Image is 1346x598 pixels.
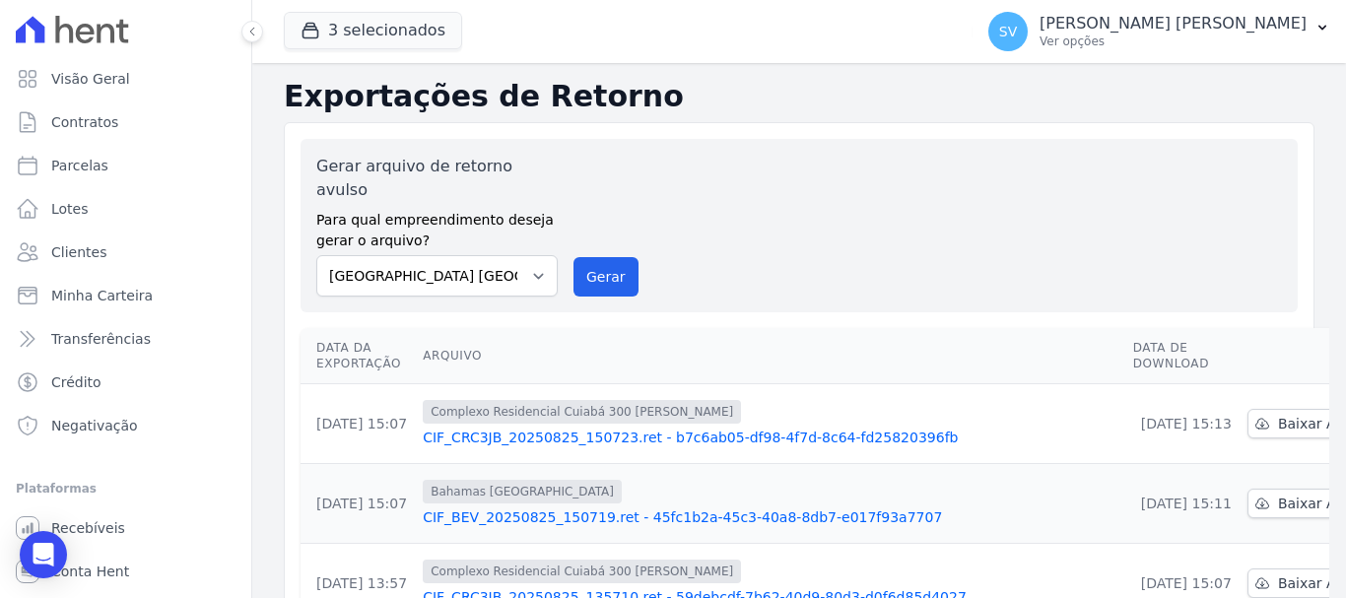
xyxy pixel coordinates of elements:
[1040,33,1307,49] p: Ver opções
[1125,328,1240,384] th: Data de Download
[51,156,108,175] span: Parcelas
[8,319,243,359] a: Transferências
[8,59,243,99] a: Visão Geral
[415,328,1125,384] th: Arquivo
[999,25,1017,38] span: SV
[423,560,741,583] span: Complexo Residencial Cuiabá 300 [PERSON_NAME]
[423,428,1117,447] a: CIF_CRC3JB_20250825_150723.ret - b7c6ab05-df98-4f7d-8c64-fd25820396fb
[51,69,130,89] span: Visão Geral
[8,102,243,142] a: Contratos
[316,202,558,251] label: Para qual empreendimento deseja gerar o arquivo?
[1040,14,1307,33] p: [PERSON_NAME] [PERSON_NAME]
[16,477,236,500] div: Plataformas
[301,328,415,384] th: Data da Exportação
[20,531,67,578] div: Open Intercom Messenger
[423,480,622,503] span: Bahamas [GEOGRAPHIC_DATA]
[8,276,243,315] a: Minha Carteira
[8,363,243,402] a: Crédito
[1125,464,1240,544] td: [DATE] 15:11
[1125,384,1240,464] td: [DATE] 15:13
[51,372,101,392] span: Crédito
[423,400,741,424] span: Complexo Residencial Cuiabá 300 [PERSON_NAME]
[284,79,1314,114] h2: Exportações de Retorno
[51,518,125,538] span: Recebíveis
[51,562,129,581] span: Conta Hent
[51,242,106,262] span: Clientes
[301,384,415,464] td: [DATE] 15:07
[51,112,118,132] span: Contratos
[51,416,138,435] span: Negativação
[316,155,558,202] label: Gerar arquivo de retorno avulso
[423,507,1117,527] a: CIF_BEV_20250825_150719.ret - 45fc1b2a-45c3-40a8-8db7-e017f93a7707
[973,4,1346,59] button: SV [PERSON_NAME] [PERSON_NAME] Ver opções
[284,12,462,49] button: 3 selecionados
[8,233,243,272] a: Clientes
[8,552,243,591] a: Conta Hent
[8,146,243,185] a: Parcelas
[51,199,89,219] span: Lotes
[301,464,415,544] td: [DATE] 15:07
[8,406,243,445] a: Negativação
[573,257,639,297] button: Gerar
[8,508,243,548] a: Recebíveis
[51,286,153,305] span: Minha Carteira
[51,329,151,349] span: Transferências
[8,189,243,229] a: Lotes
